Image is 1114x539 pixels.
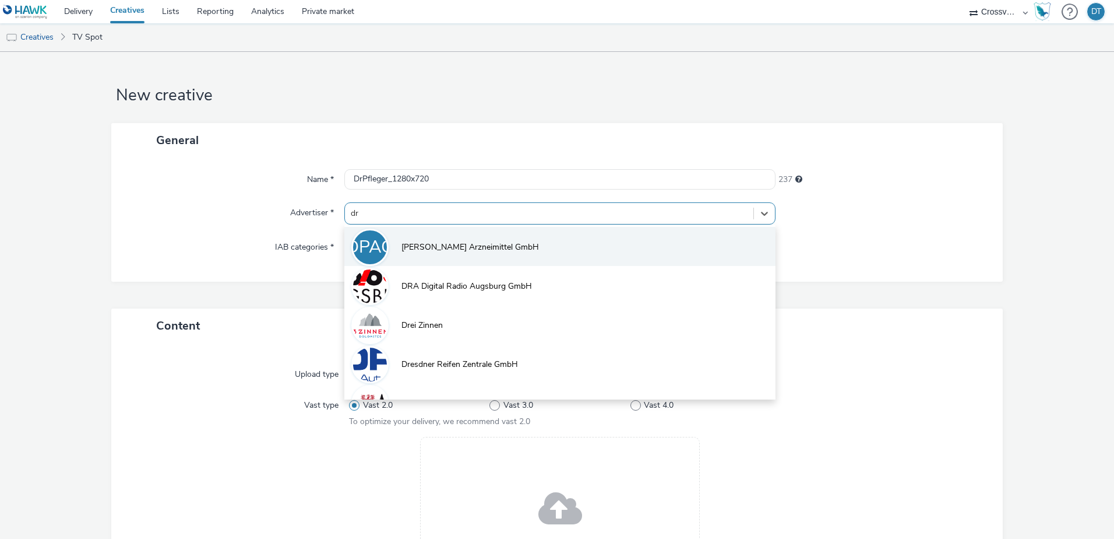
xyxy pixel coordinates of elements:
label: Upload type [290,364,343,380]
span: Vast 2.0 [363,400,393,411]
label: Vast type [299,395,343,411]
span: [PERSON_NAME] Arzneimittel GmbH [401,242,539,253]
span: Märkische Verlags- und Druck-Gesellschaft mbH [GEOGRAPHIC_DATA] [401,398,665,409]
span: Drei Zinnen [401,320,443,331]
span: Content [156,318,200,334]
div: DT [1091,3,1101,20]
span: Vast 4.0 [644,400,674,411]
span: Vast 3.0 [503,400,533,411]
div: DPAG [346,231,394,264]
img: DRA Digital Radio Augsburg GmbH [353,269,387,303]
input: Name [344,169,775,190]
img: Hawk Academy [1034,2,1051,21]
img: Dresdner Reifen Zentrale GmbH [353,348,387,381]
label: Advertiser * [285,202,339,219]
img: tv [6,32,17,44]
img: Drei Zinnen [353,309,387,342]
span: 237 [778,174,792,185]
a: TV Spot [66,23,108,51]
h1: New creative [111,85,1003,107]
span: General [156,132,199,148]
img: undefined Logo [3,5,48,19]
span: Dresdner Reifen Zentrale GmbH [401,359,518,370]
a: Hawk Academy [1034,2,1056,21]
span: To optimize your delivery, we recommend vast 2.0 [349,416,530,427]
span: DRA Digital Radio Augsburg GmbH [401,281,532,292]
img: Märkische Verlags- und Druck-Gesellschaft mbH Potsdam [353,387,387,421]
div: Maximum 255 characters [795,174,802,185]
label: Name * [302,169,339,185]
label: IAB categories * [270,237,339,253]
